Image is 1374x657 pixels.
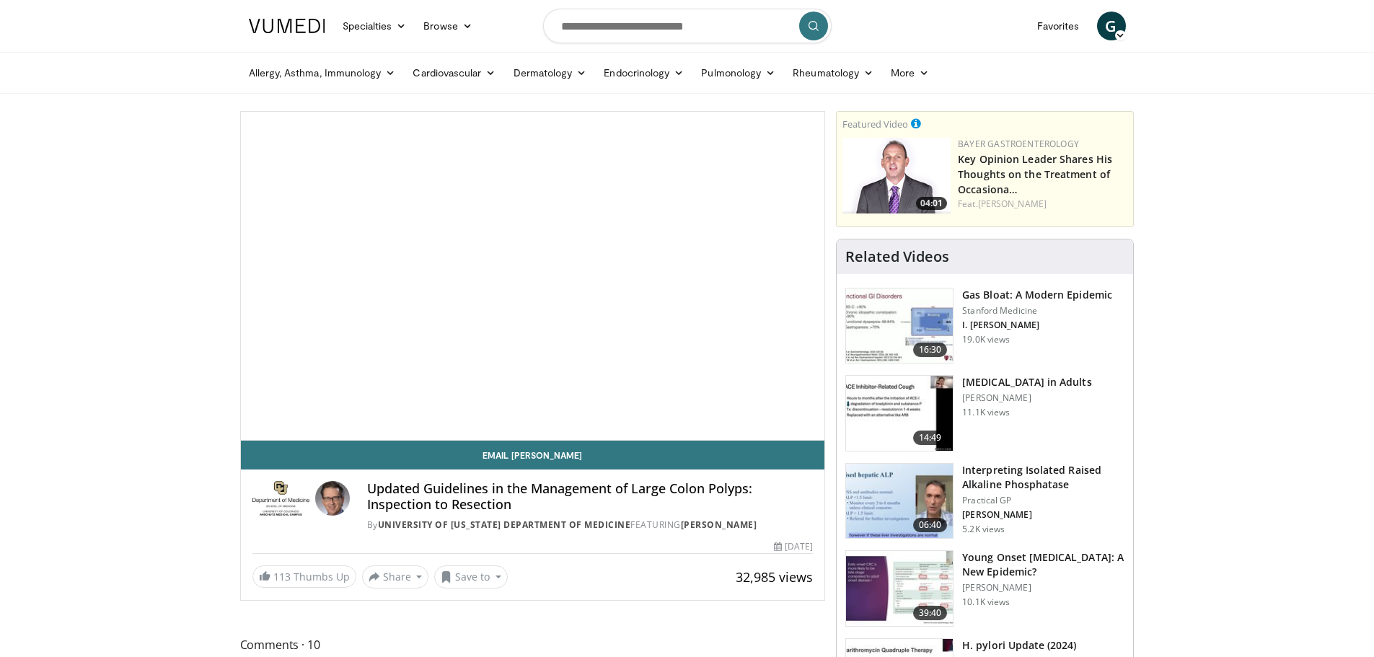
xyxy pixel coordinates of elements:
[958,152,1112,196] a: Key Opinion Leader Shares His Thoughts on the Treatment of Occasiona…
[692,58,784,87] a: Pulmonology
[241,112,825,441] video-js: Video Player
[962,550,1124,579] h3: Young Onset [MEDICAL_DATA]: A New Epidemic?
[845,248,949,265] h4: Related Videos
[252,565,356,588] a: 113 Thumbs Up
[962,638,1124,653] h3: H. pylori Update (2024)
[252,481,309,516] img: University of Colorado Department of Medicine
[913,518,948,532] span: 06:40
[736,568,813,586] span: 32,985 views
[1029,12,1088,40] a: Favorites
[415,12,481,40] a: Browse
[842,118,908,131] small: Featured Video
[367,481,813,512] h4: Updated Guidelines in the Management of Large Colon Polyps: Inspection to Resection
[846,288,953,363] img: 480ec31d-e3c1-475b-8289-0a0659db689a.150x105_q85_crop-smart_upscale.jpg
[962,334,1010,345] p: 19.0K views
[334,12,415,40] a: Specialties
[913,431,948,445] span: 14:49
[958,198,1127,211] div: Feat.
[978,198,1047,210] a: [PERSON_NAME]
[962,524,1005,535] p: 5.2K views
[241,441,825,469] a: Email [PERSON_NAME]
[962,495,1124,506] p: Practical GP
[273,570,291,583] span: 113
[913,343,948,357] span: 16:30
[367,519,813,532] div: By FEATURING
[842,138,951,213] a: 04:01
[962,463,1124,492] h3: Interpreting Isolated Raised Alkaline Phosphatase
[845,375,1124,451] a: 14:49 [MEDICAL_DATA] in Adults [PERSON_NAME] 11.1K views
[846,551,953,626] img: b23cd043-23fa-4b3f-b698-90acdd47bf2e.150x105_q85_crop-smart_upscale.jpg
[846,376,953,451] img: 11950cd4-d248-4755-8b98-ec337be04c84.150x105_q85_crop-smart_upscale.jpg
[505,58,596,87] a: Dermatology
[378,519,631,531] a: University of [US_STATE] Department of Medicine
[916,197,947,210] span: 04:01
[882,58,938,87] a: More
[962,596,1010,608] p: 10.1K views
[962,319,1112,331] p: I. [PERSON_NAME]
[240,635,826,654] span: Comments 10
[962,407,1010,418] p: 11.1K views
[315,481,350,516] img: Avatar
[1097,12,1126,40] a: G
[913,606,948,620] span: 39:40
[962,582,1124,594] p: [PERSON_NAME]
[362,565,429,588] button: Share
[845,550,1124,627] a: 39:40 Young Onset [MEDICAL_DATA]: A New Epidemic? [PERSON_NAME] 10.1K views
[962,392,1091,404] p: [PERSON_NAME]
[784,58,882,87] a: Rheumatology
[404,58,504,87] a: Cardiovascular
[845,463,1124,539] a: 06:40 Interpreting Isolated Raised Alkaline Phosphatase Practical GP [PERSON_NAME] 5.2K views
[962,305,1112,317] p: Stanford Medicine
[240,58,405,87] a: Allergy, Asthma, Immunology
[962,375,1091,389] h3: [MEDICAL_DATA] in Adults
[774,540,813,553] div: [DATE]
[543,9,832,43] input: Search topics, interventions
[434,565,508,588] button: Save to
[962,509,1124,521] p: [PERSON_NAME]
[962,288,1112,302] h3: Gas Bloat: A Modern Epidemic
[842,138,951,213] img: 9828b8df-38ad-4333-b93d-bb657251ca89.png.150x105_q85_crop-smart_upscale.png
[681,519,757,531] a: [PERSON_NAME]
[595,58,692,87] a: Endocrinology
[249,19,325,33] img: VuMedi Logo
[845,288,1124,364] a: 16:30 Gas Bloat: A Modern Epidemic Stanford Medicine I. [PERSON_NAME] 19.0K views
[846,464,953,539] img: 6a4ee52d-0f16-480d-a1b4-8187386ea2ed.150x105_q85_crop-smart_upscale.jpg
[958,138,1079,150] a: Bayer Gastroenterology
